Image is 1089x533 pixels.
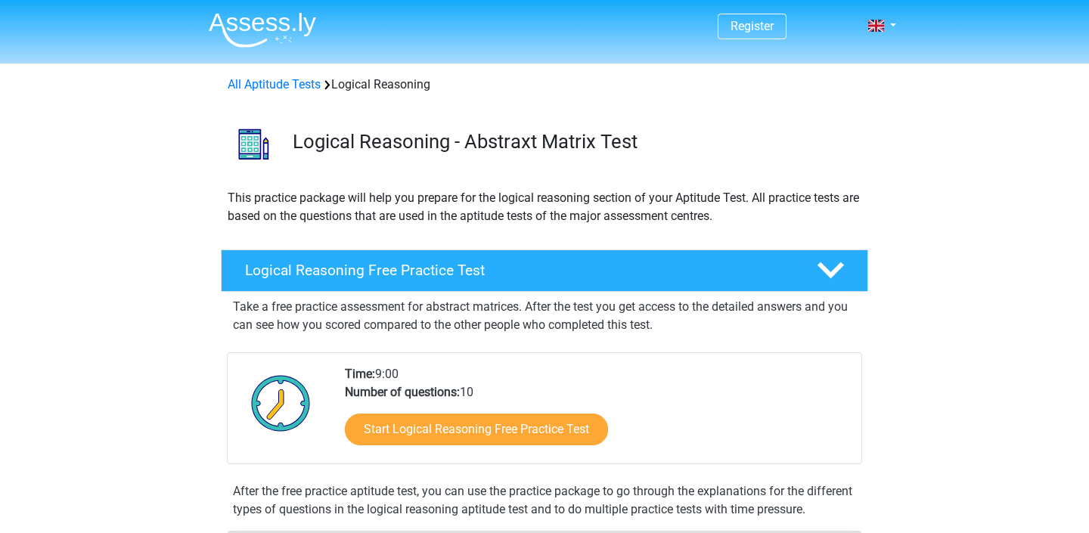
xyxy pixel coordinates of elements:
[334,365,861,463] div: 9:00 10
[228,77,321,91] a: All Aptitude Tests
[345,385,460,399] b: Number of questions:
[731,19,774,33] a: Register
[243,365,319,441] img: Clock
[345,367,375,381] b: Time:
[245,262,793,279] h4: Logical Reasoning Free Practice Test
[233,298,856,334] p: Take a free practice assessment for abstract matrices. After the test you get access to the detai...
[227,482,862,519] div: After the free practice aptitude test, you can use the practice package to go through the explana...
[215,249,874,292] a: Logical Reasoning Free Practice Test
[345,414,608,445] a: Start Logical Reasoning Free Practice Test
[228,189,861,225] p: This practice package will help you prepare for the logical reasoning section of your Aptitude Te...
[209,12,316,48] img: Assessly
[222,112,286,176] img: logical reasoning
[293,130,856,153] h3: Logical Reasoning - Abstraxt Matrix Test
[222,76,867,94] div: Logical Reasoning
